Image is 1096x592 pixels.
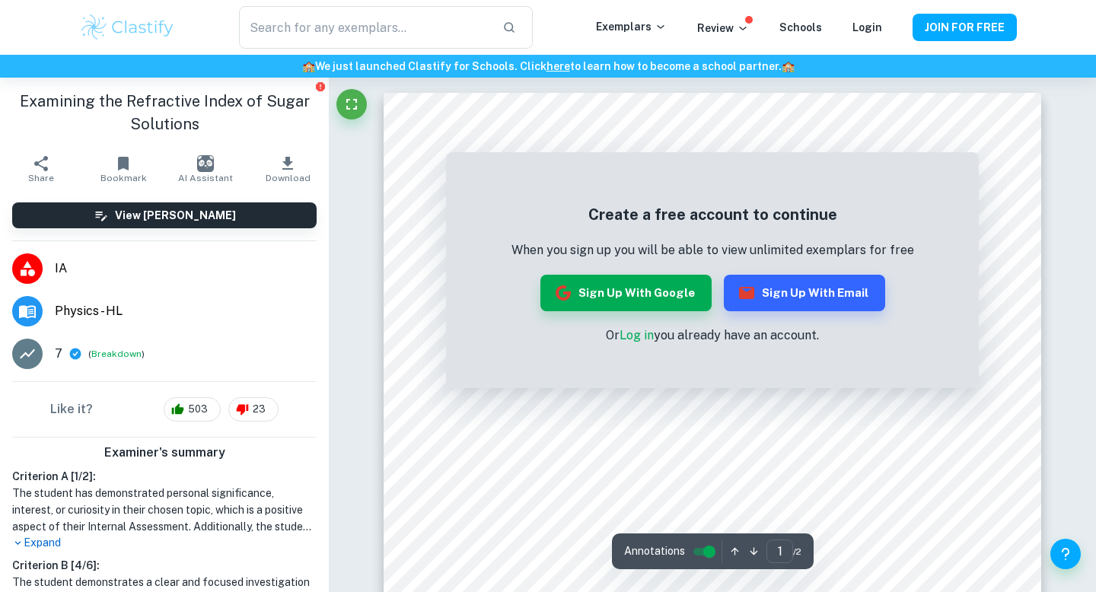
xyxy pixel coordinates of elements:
[511,203,914,226] h5: Create a free account to continue
[3,58,1093,75] h6: We just launched Clastify for Schools. Click to learn how to become a school partner.
[620,328,654,342] a: Log in
[697,20,749,37] p: Review
[793,545,801,559] span: / 2
[302,60,315,72] span: 🏫
[266,173,311,183] span: Download
[336,89,367,119] button: Fullscreen
[12,90,317,135] h1: Examining the Refractive Index of Sugar Solutions
[511,241,914,259] p: When you sign up you will be able to view unlimited exemplars for free
[55,259,317,278] span: IA
[913,14,1017,41] button: JOIN FOR FREE
[852,21,882,33] a: Login
[782,60,795,72] span: 🏫
[178,173,233,183] span: AI Assistant
[50,400,93,419] h6: Like it?
[79,12,176,43] img: Clastify logo
[164,148,247,190] button: AI Assistant
[546,60,570,72] a: here
[511,326,914,345] p: Or you already have an account.
[12,535,317,551] p: Expand
[12,485,317,535] h1: The student has demonstrated personal significance, interest, or curiosity in their chosen topic,...
[779,21,822,33] a: Schools
[88,347,145,361] span: ( )
[55,345,62,363] p: 7
[82,148,164,190] button: Bookmark
[12,202,317,228] button: View [PERSON_NAME]
[239,6,490,49] input: Search for any exemplars...
[596,18,667,35] p: Exemplars
[115,207,236,224] h6: View [PERSON_NAME]
[197,155,214,172] img: AI Assistant
[28,173,54,183] span: Share
[1050,539,1081,569] button: Help and Feedback
[91,347,142,361] button: Breakdown
[12,557,317,574] h6: Criterion B [ 4 / 6 ]:
[55,302,317,320] span: Physics - HL
[100,173,147,183] span: Bookmark
[244,402,274,417] span: 23
[228,397,279,422] div: 23
[540,275,712,311] button: Sign up with Google
[12,468,317,485] h6: Criterion A [ 1 / 2 ]:
[724,275,885,311] button: Sign up with Email
[624,543,685,559] span: Annotations
[6,444,323,462] h6: Examiner's summary
[314,81,326,92] button: Report issue
[180,402,216,417] span: 503
[247,148,329,190] button: Download
[164,397,221,422] div: 503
